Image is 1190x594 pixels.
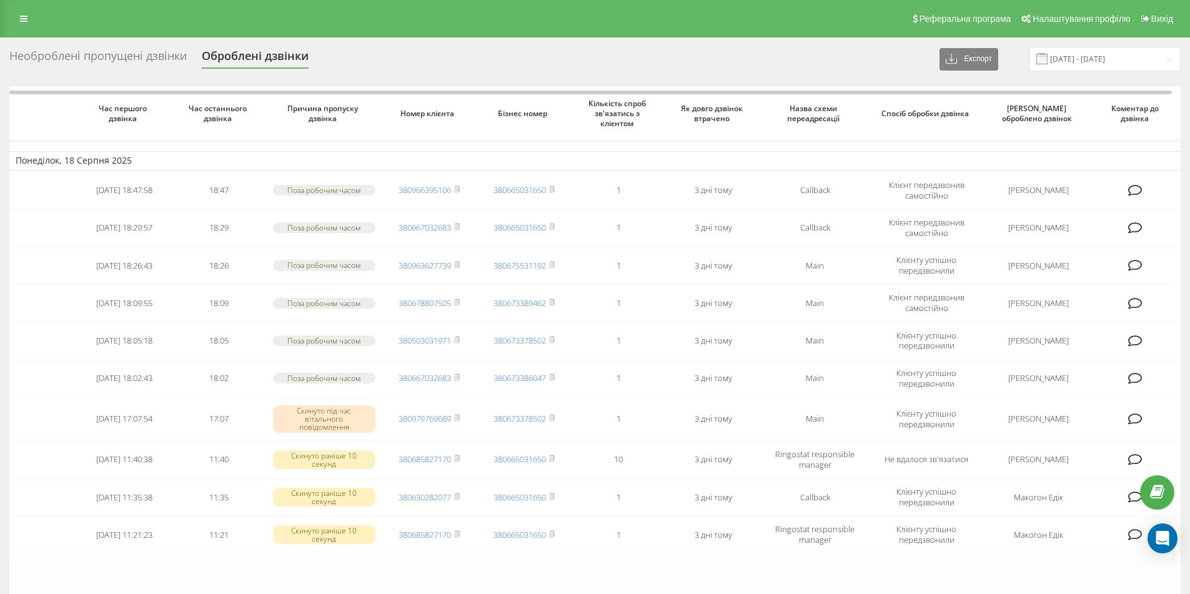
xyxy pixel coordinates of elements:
[399,297,451,309] a: 380678807505
[761,173,869,208] td: Callback
[571,285,666,320] td: 1
[399,453,451,465] a: 380685827170
[571,248,666,283] td: 1
[77,361,172,396] td: [DATE] 18:02:43
[9,151,1181,170] td: Понеділок, 18 Серпня 2025
[399,335,451,346] a: 380503031971
[172,398,267,440] td: 17:07
[77,248,172,283] td: [DATE] 18:26:43
[399,184,451,196] a: 380966395106
[869,398,984,440] td: Клієнту успішно передзвонили
[1148,523,1178,553] div: Open Intercom Messenger
[273,222,375,233] div: Поза робочим часом
[392,109,467,119] span: Номер клієнта
[940,48,998,71] button: Експорт
[869,173,984,208] td: Клієнт передзвонив самостійно
[571,517,666,552] td: 1
[399,372,451,384] a: 380667032683
[273,185,375,196] div: Поза робочим часом
[273,450,375,469] div: Скинуто раніше 10 секунд
[666,442,761,477] td: 3 дні тому
[571,480,666,515] td: 1
[761,517,869,552] td: Ringostat responsible manager
[869,210,984,245] td: Клієнт передзвонив самостійно
[869,285,984,320] td: Клієнт передзвонив самостійно
[493,260,546,271] a: 380675531192
[666,323,761,358] td: 3 дні тому
[869,517,984,552] td: Клієнту успішно передзвонили
[202,49,309,69] div: Оброблені дзвінки
[920,14,1011,24] span: Реферальна програма
[172,173,267,208] td: 18:47
[399,222,451,233] a: 380667032683
[172,285,267,320] td: 18:09
[761,361,869,396] td: Main
[77,517,172,552] td: [DATE] 11:21:23
[273,525,375,544] div: Скинуто раніше 10 секунд
[493,492,546,503] a: 380665031650
[273,373,375,384] div: Поза робочим часом
[666,210,761,245] td: 3 дні тому
[881,109,973,119] span: Спосіб обробки дзвінка
[885,453,968,465] span: Не вдалося зв'язатися
[77,173,172,208] td: [DATE] 18:47:58
[984,517,1093,552] td: Макогон Едік
[399,492,451,503] a: 380630282077
[172,210,267,245] td: 18:29
[273,335,375,346] div: Поза робочим часом
[984,248,1093,283] td: [PERSON_NAME]
[273,260,375,270] div: Поза робочим часом
[666,480,761,515] td: 3 дні тому
[182,104,257,123] span: Час останнього дзвінка
[493,184,546,196] a: 380665031650
[1033,14,1130,24] span: Налаштування профілю
[984,398,1093,440] td: [PERSON_NAME]
[172,517,267,552] td: 11:21
[571,398,666,440] td: 1
[761,442,869,477] td: Ringostat responsible manager
[493,222,546,233] a: 380665031650
[273,298,375,309] div: Поза робочим часом
[984,285,1093,320] td: [PERSON_NAME]
[571,173,666,208] td: 1
[77,210,172,245] td: [DATE] 18:29:57
[582,99,656,128] span: Кількість спроб зв'язатись з клієнтом
[869,248,984,283] td: Клієнту успішно передзвонили
[869,480,984,515] td: Клієнту успішно передзвонили
[761,210,869,245] td: Callback
[666,361,761,396] td: 3 дні тому
[666,398,761,440] td: 3 дні тому
[77,480,172,515] td: [DATE] 11:35:38
[399,529,451,540] a: 380685827170
[984,323,1093,358] td: [PERSON_NAME]
[399,413,451,424] a: 380979769689
[571,210,666,245] td: 1
[172,323,267,358] td: 18:05
[761,480,869,515] td: Callback
[273,488,375,507] div: Скинуто раніше 10 секунд
[77,323,172,358] td: [DATE] 18:05:18
[493,297,546,309] a: 380673389462
[493,335,546,346] a: 380673378502
[77,442,172,477] td: [DATE] 11:40:38
[493,413,546,424] a: 380673378502
[677,104,751,123] span: Як довго дзвінок втрачено
[666,173,761,208] td: 3 дні тому
[278,104,370,123] span: Причина пропуску дзвінка
[493,529,546,540] a: 380665031650
[666,285,761,320] td: 3 дні тому
[77,285,172,320] td: [DATE] 18:09:55
[761,248,869,283] td: Main
[493,453,546,465] a: 380665031650
[172,442,267,477] td: 11:40
[984,480,1093,515] td: Макогон Едік
[87,104,162,123] span: Час першого дзвінка
[984,442,1093,477] td: [PERSON_NAME]
[487,109,561,119] span: Бізнес номер
[984,173,1093,208] td: [PERSON_NAME]
[571,323,666,358] td: 1
[9,49,187,69] div: Необроблені пропущені дзвінки
[666,248,761,283] td: 3 дні тому
[1151,14,1173,24] span: Вихід
[984,361,1093,396] td: [PERSON_NAME]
